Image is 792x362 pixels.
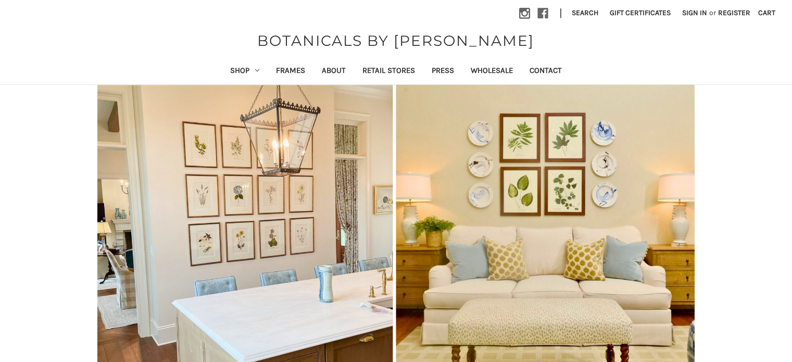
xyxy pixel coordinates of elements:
[556,5,566,22] li: |
[462,59,521,84] a: Wholesale
[521,59,570,84] a: Contact
[252,30,539,52] a: BOTANICALS BY [PERSON_NAME]
[222,59,268,84] a: Shop
[354,59,423,84] a: Retail Stores
[423,59,462,84] a: Press
[268,59,313,84] a: Frames
[758,8,775,17] span: Cart
[708,7,717,18] span: or
[313,59,354,84] a: About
